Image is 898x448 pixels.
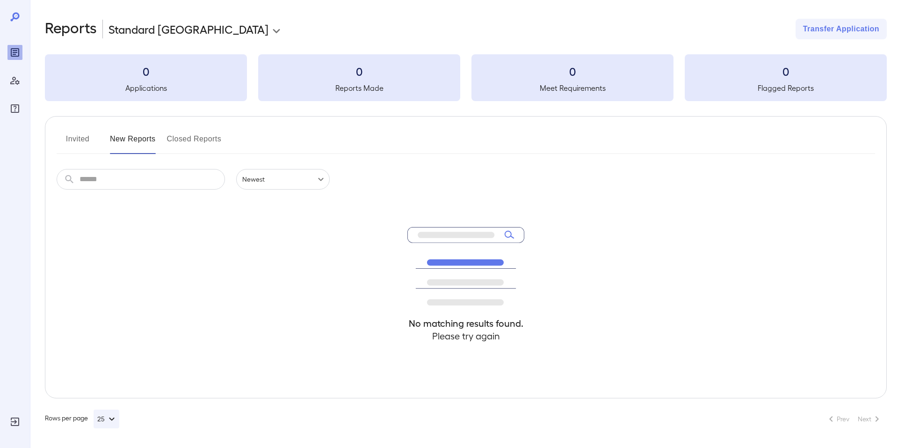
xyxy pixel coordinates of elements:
[258,82,460,94] h5: Reports Made
[167,132,222,154] button: Closed Reports
[7,45,22,60] div: Reports
[45,410,119,428] div: Rows per page
[45,82,247,94] h5: Applications
[45,64,247,79] h3: 0
[258,64,460,79] h3: 0
[685,64,887,79] h3: 0
[471,82,673,94] h5: Meet Requirements
[110,132,156,154] button: New Reports
[407,317,524,330] h4: No matching results found.
[94,410,119,428] button: 25
[796,19,887,39] button: Transfer Application
[685,82,887,94] h5: Flagged Reports
[57,132,99,154] button: Invited
[407,330,524,342] h4: Please try again
[821,411,887,426] nav: pagination navigation
[7,73,22,88] div: Manage Users
[45,54,887,101] summary: 0Applications0Reports Made0Meet Requirements0Flagged Reports
[236,169,330,190] div: Newest
[7,414,22,429] div: Log Out
[471,64,673,79] h3: 0
[7,101,22,116] div: FAQ
[109,22,268,37] p: Standard [GEOGRAPHIC_DATA]
[45,19,97,39] h2: Reports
